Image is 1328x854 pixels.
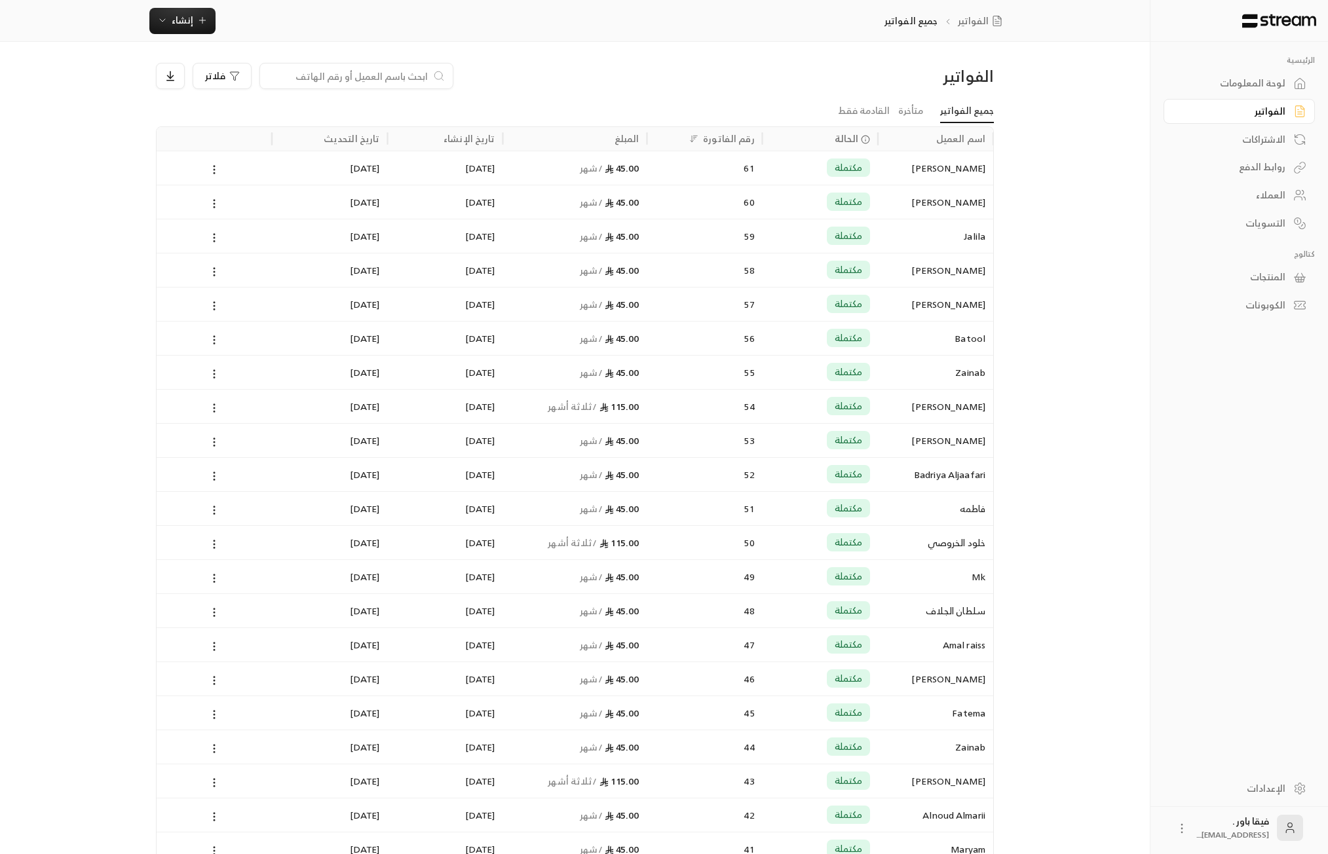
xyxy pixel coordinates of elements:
[794,65,994,86] div: الفواتير
[1164,293,1315,318] a: الكوبونات
[886,492,985,525] div: فاطمه
[580,364,603,381] span: / شهر
[655,288,755,321] div: 57
[1180,105,1285,118] div: الفواتير
[324,130,380,147] div: تاريخ التحديث
[886,798,985,832] div: Alnoud Almarii
[884,14,938,28] p: جميع الفواتير
[655,322,755,355] div: 56
[395,151,495,185] div: [DATE]
[1241,14,1318,28] img: Logo
[580,296,603,312] span: / شهر
[149,8,216,34] button: إنشاء
[395,185,495,219] div: [DATE]
[511,288,639,321] div: 45.00
[1164,183,1315,208] a: العملاء
[395,730,495,764] div: [DATE]
[655,151,755,185] div: 61
[280,458,379,491] div: [DATE]
[511,764,639,798] div: 115.00
[280,390,379,423] div: [DATE]
[444,130,495,147] div: تاريخ الإنشاء
[193,63,252,89] button: فلاتر
[395,764,495,798] div: [DATE]
[280,730,379,764] div: [DATE]
[511,458,639,491] div: 45.00
[280,662,379,696] div: [DATE]
[898,100,923,122] a: متأخرة
[1196,815,1269,841] div: فيقا باور .
[1164,210,1315,236] a: التسويات
[835,365,862,379] span: مكتملة
[511,798,639,832] div: 45.00
[580,330,603,346] span: / شهر
[886,458,985,491] div: Badriya Aljaafari
[886,253,985,287] div: [PERSON_NAME]
[172,12,193,28] span: إنشاء
[511,185,639,219] div: 45.00
[395,594,495,627] div: [DATE]
[886,219,985,253] div: Jalila
[1180,270,1285,284] div: المنتجات
[835,604,862,617] span: مكتملة
[511,696,639,730] div: 45.00
[580,466,603,483] span: / شهر
[835,297,862,310] span: مكتملة
[655,458,755,491] div: 52
[835,638,862,651] span: مكتملة
[835,263,862,276] span: مكتملة
[280,424,379,457] div: [DATE]
[580,432,603,449] span: / شهر
[655,526,755,559] div: 50
[886,356,985,389] div: Zainab
[395,424,495,457] div: [DATE]
[511,560,639,593] div: 45.00
[835,740,862,753] span: مكتملة
[511,730,639,764] div: 45.00
[280,219,379,253] div: [DATE]
[1180,217,1285,230] div: التسويات
[580,500,603,517] span: / شهر
[835,536,862,549] span: مكتملة
[280,798,379,832] div: [DATE]
[1164,249,1315,259] p: كتالوج
[395,798,495,832] div: [DATE]
[395,322,495,355] div: [DATE]
[395,492,495,525] div: [DATE]
[580,637,603,653] span: / شهر
[835,672,862,685] span: مكتملة
[511,219,639,253] div: 45.00
[395,560,495,593] div: [DATE]
[280,696,379,730] div: [DATE]
[395,526,495,559] div: [DATE]
[1164,265,1315,290] a: المنتجات
[280,764,379,798] div: [DATE]
[511,526,639,559] div: 115.00
[886,594,985,627] div: سـلطان الجلاف
[1180,133,1285,146] div: الاشتراكات
[886,730,985,764] div: Zainab
[395,356,495,389] div: [DATE]
[886,696,985,730] div: Fatema
[655,662,755,696] div: 46
[835,570,862,583] span: مكتملة
[884,14,1007,28] nav: breadcrumb
[280,594,379,627] div: [DATE]
[395,458,495,491] div: [DATE]
[655,594,755,627] div: 48
[835,468,862,481] span: مكتملة
[835,399,862,413] span: مكتملة
[548,398,597,415] span: / ثلاثة أشهر
[835,195,862,208] span: مكتملة
[655,356,755,389] div: 55
[615,130,639,147] div: المبلغ
[511,424,639,457] div: 45.00
[886,764,985,798] div: [PERSON_NAME]
[511,594,639,627] div: 45.00
[1164,126,1315,152] a: الاشتراكات
[580,807,603,823] span: / شهر
[268,69,428,83] input: ابحث باسم العميل أو رقم الهاتف
[835,502,862,515] span: مكتملة
[280,151,379,185] div: [DATE]
[655,253,755,287] div: 58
